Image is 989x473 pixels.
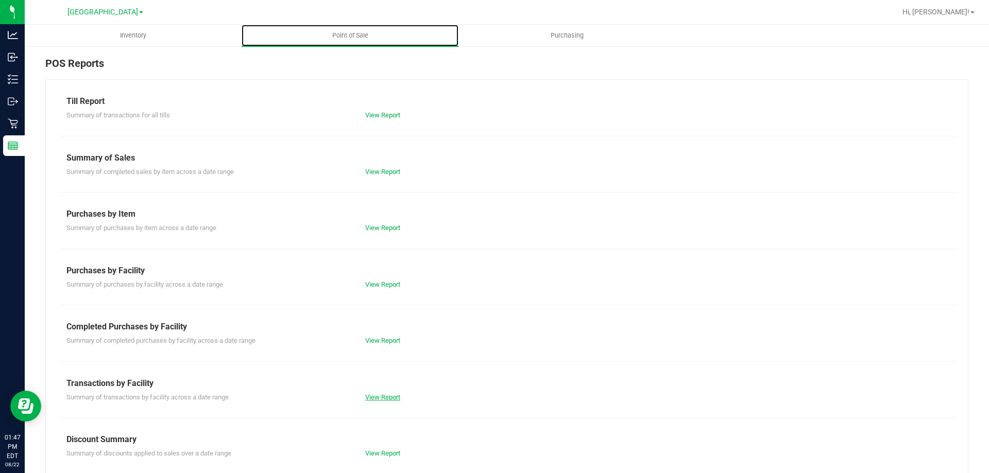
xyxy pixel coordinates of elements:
[66,224,216,232] span: Summary of purchases by item across a date range
[8,141,18,151] inline-svg: Reports
[365,111,400,119] a: View Report
[5,461,20,468] p: 08/22
[5,433,20,461] p: 01:47 PM EDT
[66,433,947,446] div: Discount Summary
[537,31,598,40] span: Purchasing
[365,393,400,401] a: View Report
[458,25,675,46] a: Purchasing
[365,281,400,288] a: View Report
[66,152,947,164] div: Summary of Sales
[8,74,18,84] inline-svg: Inventory
[365,168,400,176] a: View Report
[66,281,223,288] span: Summary of purchases by facility across a date range
[8,118,18,129] inline-svg: Retail
[8,96,18,107] inline-svg: Outbound
[8,52,18,62] inline-svg: Inbound
[8,30,18,40] inline-svg: Analytics
[106,31,160,40] span: Inventory
[66,393,229,401] span: Summary of transactions by facility across a date range
[10,391,41,422] iframe: Resource center
[66,449,231,457] span: Summary of discounts applied to sales over a date range
[365,224,400,232] a: View Report
[67,8,138,16] span: [GEOGRAPHIC_DATA]
[318,31,382,40] span: Point of Sale
[902,8,969,16] span: Hi, [PERSON_NAME]!
[66,208,947,220] div: Purchases by Item
[66,321,947,333] div: Completed Purchases by Facility
[242,25,458,46] a: Point of Sale
[66,111,170,119] span: Summary of transactions for all tills
[365,337,400,344] a: View Report
[66,95,947,108] div: Till Report
[66,377,947,390] div: Transactions by Facility
[365,449,400,457] a: View Report
[66,337,255,344] span: Summary of completed purchases by facility across a date range
[66,265,947,277] div: Purchases by Facility
[66,168,234,176] span: Summary of completed sales by item across a date range
[45,56,968,79] div: POS Reports
[25,25,242,46] a: Inventory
